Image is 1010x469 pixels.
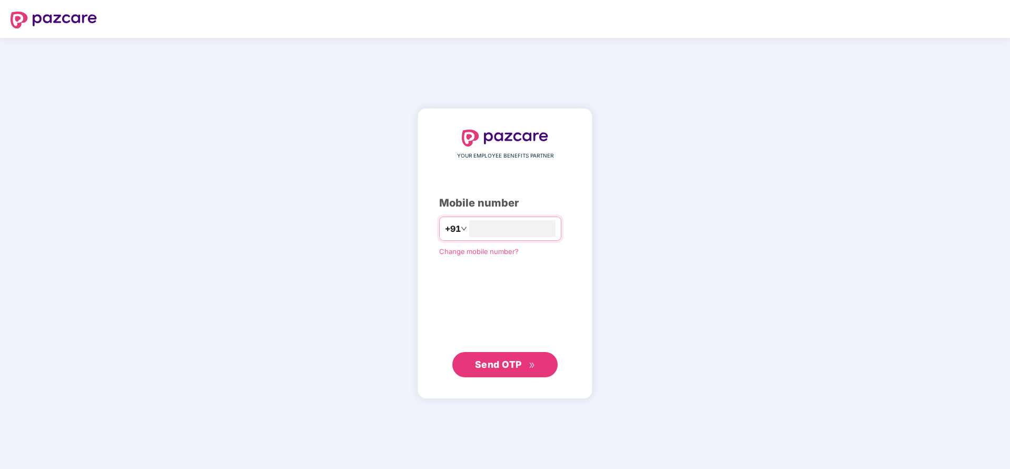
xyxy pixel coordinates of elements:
[529,362,536,369] span: double-right
[475,359,522,370] span: Send OTP
[462,130,548,146] img: logo
[445,222,461,236] span: +91
[457,152,553,160] span: YOUR EMPLOYEE BENEFITS PARTNER
[452,352,558,377] button: Send OTPdouble-right
[461,226,467,232] span: down
[439,195,571,211] div: Mobile number
[11,12,97,28] img: logo
[439,247,519,256] a: Change mobile number?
